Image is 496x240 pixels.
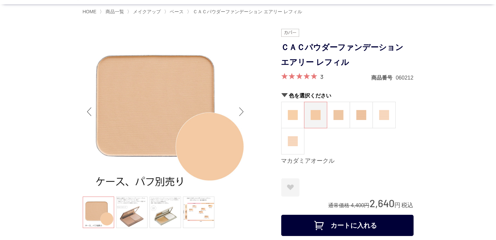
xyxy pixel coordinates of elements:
[311,110,321,120] img: マカダミアオークル
[281,92,414,99] h2: 色を選択ください
[288,136,298,146] img: ピーチベージュ
[281,29,299,37] img: カバー
[281,157,414,165] div: マカダミアオークル
[281,178,299,197] a: お気に入りに登録する
[327,102,350,128] a: ヘーゼルオークル
[282,102,304,128] a: ココナッツオークル
[379,110,389,120] img: ピーチアイボリー
[104,9,124,14] a: 商品一覧
[133,9,161,14] span: メイクアップ
[132,9,161,14] a: メイクアップ
[83,29,248,195] img: ＣＡＣパウダーファンデーション エアリー レフィル マカダミアオークル
[83,98,96,125] div: Previous slide
[334,110,343,120] img: ヘーゼルオークル
[83,9,97,14] a: HOME
[164,9,186,15] li: 〉
[373,102,395,128] a: ピーチアイボリー
[402,202,414,209] span: 税込
[193,9,302,14] span: ＣＡＣパウダーファンデーション エアリー レフィル
[288,110,298,120] img: ココナッツオークル
[395,202,401,209] span: 円
[235,98,248,125] div: Next slide
[187,9,304,15] li: 〉
[304,102,327,128] dl: マカダミアオークル
[281,102,304,128] dl: ココナッツオークル
[281,40,414,70] h1: ＣＡＣパウダーファンデーション エアリー レフィル
[192,9,302,14] a: ＣＡＣパウダーファンデーション エアリー レフィル
[356,110,366,120] img: アーモンドオークル
[281,128,304,154] dl: ピーチベージュ
[170,9,184,14] span: ベース
[328,202,369,209] div: 通常価格 4,400円
[169,9,184,14] a: ベース
[396,74,413,81] dd: 060212
[127,9,162,15] li: 〉
[370,197,395,209] span: 2,640
[281,215,414,236] button: カートに入れる
[106,9,124,14] span: 商品一覧
[350,102,373,128] a: アーモンドオークル
[282,128,304,154] a: ピーチベージュ
[321,73,324,80] a: 3
[100,9,126,15] li: 〉
[371,74,396,81] dt: 商品番号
